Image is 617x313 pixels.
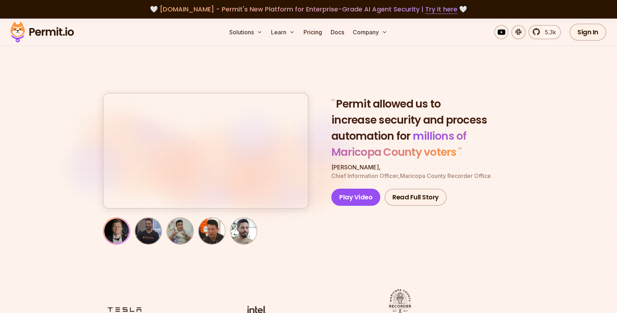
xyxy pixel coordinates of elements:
[457,144,461,160] span: "
[528,25,561,39] a: 5.3k
[541,28,556,36] span: 5.3k
[331,128,467,160] span: millions of Maricopa County voters
[570,24,606,41] a: Sign In
[331,96,487,144] span: Permit allowed us to increase security and process automation for
[331,164,381,171] span: [PERSON_NAME] ,
[385,189,447,206] a: Read Full Story
[268,25,298,39] button: Learn
[7,20,77,44] img: Permit logo
[226,25,265,39] button: Solutions
[425,5,457,14] a: Try it here
[17,4,600,14] div: 🤍 🤍
[331,172,491,179] span: Chief Information Officer , Maricopa County Recorder Office
[331,189,380,206] button: Play Video
[350,25,390,39] button: Company
[104,219,129,243] img: Nate Young
[301,25,325,39] a: Pricing
[160,5,457,14] span: [DOMAIN_NAME] - Permit's New Platform for Enterprise-Grade AI Agent Security |
[331,96,336,111] span: "
[328,25,347,39] a: Docs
